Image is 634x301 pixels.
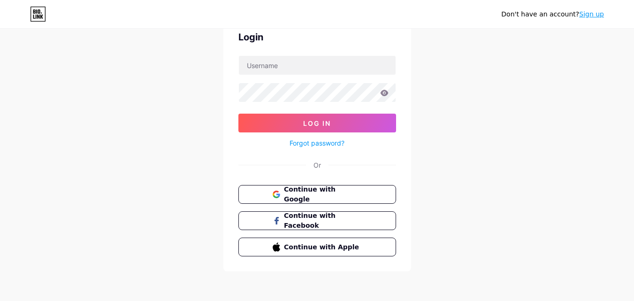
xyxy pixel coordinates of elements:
button: Continue with Facebook [238,211,396,230]
button: Continue with Google [238,185,396,204]
a: Sign up [579,10,604,18]
span: Continue with Google [284,185,361,204]
div: Don't have an account? [501,9,604,19]
div: Or [313,160,321,170]
div: Login [238,30,396,44]
span: Log In [303,119,331,127]
input: Username [239,56,396,75]
button: Continue with Apple [238,238,396,256]
a: Forgot password? [290,138,344,148]
span: Continue with Facebook [284,211,361,231]
button: Log In [238,114,396,132]
span: Continue with Apple [284,242,361,252]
